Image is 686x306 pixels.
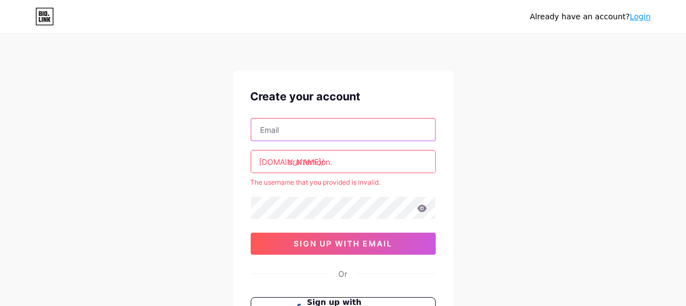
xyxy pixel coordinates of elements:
[260,156,325,168] div: [DOMAIN_NAME]/
[251,88,436,105] div: Create your account
[294,239,392,248] span: sign up with email
[251,151,435,173] input: username
[251,119,435,141] input: Email
[251,233,436,255] button: sign up with email
[530,11,651,23] div: Already have an account?
[339,268,348,280] div: Or
[251,178,436,187] div: The username that you provided is invalid.
[630,12,651,21] a: Login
